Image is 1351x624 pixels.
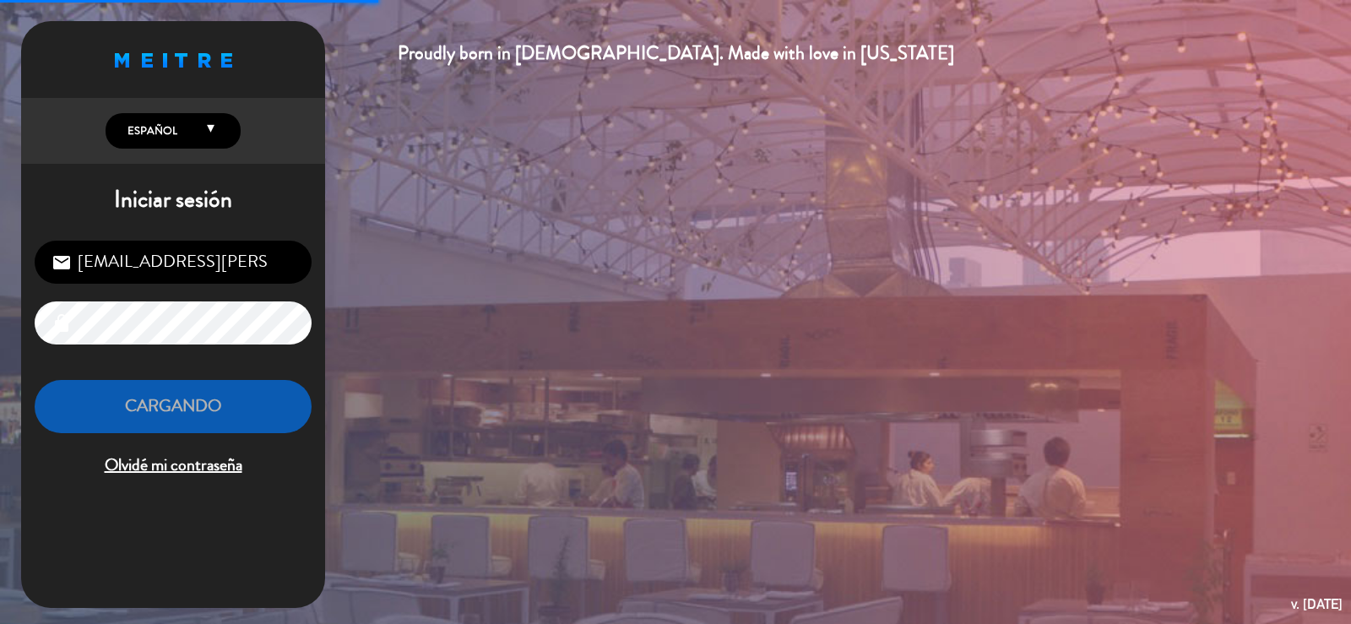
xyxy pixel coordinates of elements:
[35,241,312,284] input: Correo Electrónico
[52,252,72,273] i: email
[1291,593,1343,616] div: v. [DATE]
[52,313,72,334] i: lock
[123,122,177,139] span: Español
[35,380,312,433] button: Cargando
[35,452,312,480] span: Olvidé mi contraseña
[21,186,325,214] h1: Iniciar sesión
